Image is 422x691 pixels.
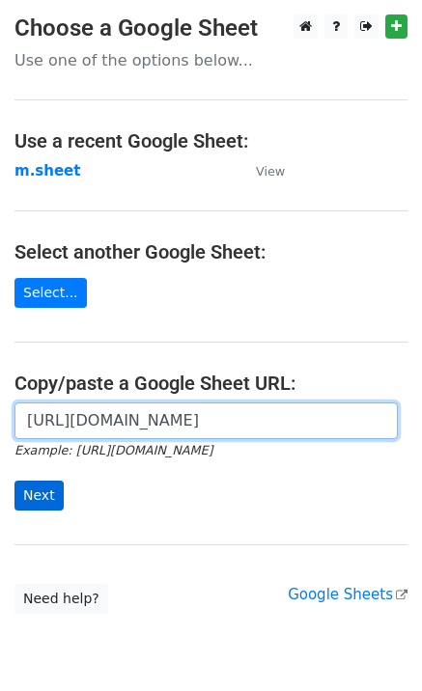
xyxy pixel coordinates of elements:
iframe: Chat Widget [325,598,422,691]
a: Need help? [14,584,108,614]
h3: Choose a Google Sheet [14,14,408,42]
a: m.sheet [14,162,80,180]
small: Example: [URL][DOMAIN_NAME] [14,443,212,457]
h4: Use a recent Google Sheet: [14,129,408,152]
small: View [256,164,285,179]
a: Select... [14,278,87,308]
p: Use one of the options below... [14,50,408,70]
h4: Select another Google Sheet: [14,240,408,263]
a: Google Sheets [288,586,408,603]
h4: Copy/paste a Google Sheet URL: [14,372,408,395]
input: Paste your Google Sheet URL here [14,402,398,439]
input: Next [14,481,64,511]
a: View [237,162,285,180]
